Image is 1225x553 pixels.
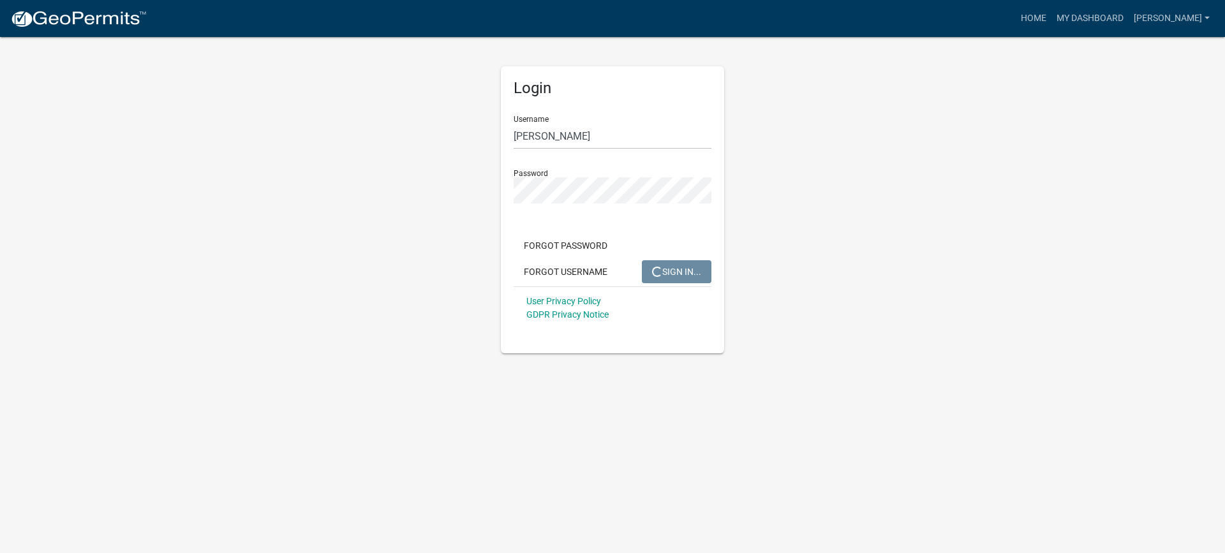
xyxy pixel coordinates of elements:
[1051,6,1129,31] a: My Dashboard
[642,260,711,283] button: SIGN IN...
[526,296,601,306] a: User Privacy Policy
[1129,6,1215,31] a: [PERSON_NAME]
[514,79,711,98] h5: Login
[526,309,609,320] a: GDPR Privacy Notice
[652,266,701,276] span: SIGN IN...
[1016,6,1051,31] a: Home
[514,260,618,283] button: Forgot Username
[514,234,618,257] button: Forgot Password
